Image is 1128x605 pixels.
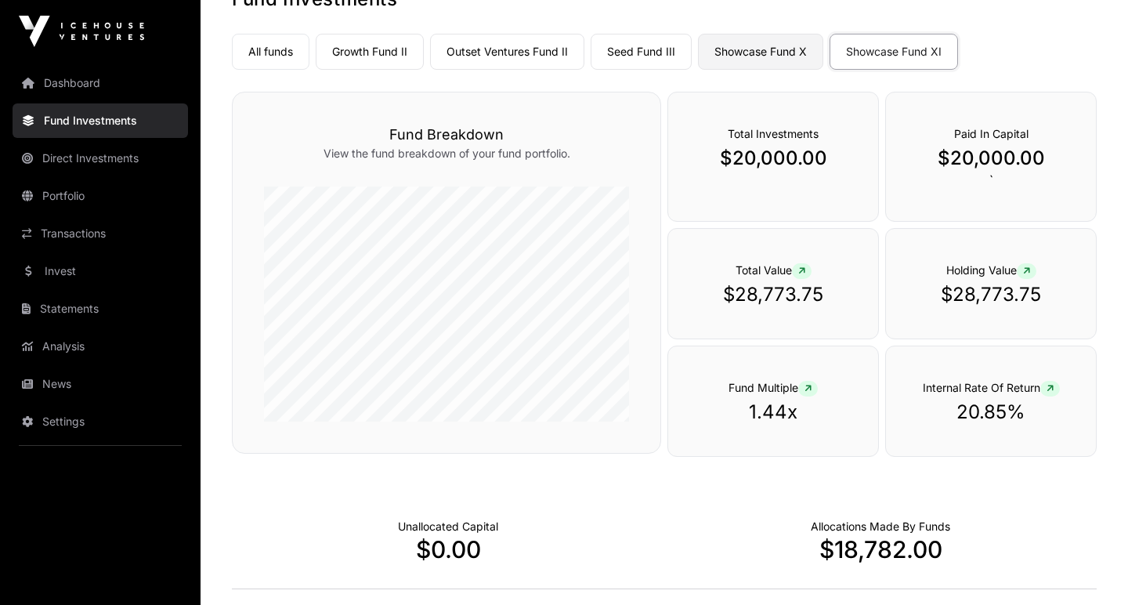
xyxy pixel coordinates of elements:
[698,34,823,70] a: Showcase Fund X
[728,381,818,394] span: Fund Multiple
[917,146,1065,171] p: $20,000.00
[946,263,1036,277] span: Holding Value
[13,329,188,364] a: Analysis
[13,404,188,439] a: Settings
[430,34,584,70] a: Outset Ventures Fund II
[13,367,188,401] a: News
[316,34,424,70] a: Growth Fund II
[954,127,1029,140] span: Paid In Capital
[13,292,188,326] a: Statements
[830,34,958,70] a: Showcase Fund XI
[13,216,188,251] a: Transactions
[736,263,812,277] span: Total Value
[811,519,950,534] p: Capital Deployed Into Companies
[232,34,309,70] a: All funds
[700,400,847,425] p: 1.44x
[1050,530,1128,605] iframe: Chat Widget
[13,103,188,138] a: Fund Investments
[13,179,188,213] a: Portfolio
[917,400,1065,425] p: 20.85%
[728,127,819,140] span: Total Investments
[264,146,629,161] p: View the fund breakdown of your fund portfolio.
[398,519,498,534] p: Cash not yet allocated
[591,34,692,70] a: Seed Fund III
[19,16,144,47] img: Icehouse Ventures Logo
[700,146,847,171] p: $20,000.00
[232,535,664,563] p: $0.00
[885,92,1097,222] div: `
[264,124,629,146] h3: Fund Breakdown
[923,381,1060,394] span: Internal Rate Of Return
[13,141,188,176] a: Direct Investments
[13,66,188,100] a: Dashboard
[917,282,1065,307] p: $28,773.75
[700,282,847,307] p: $28,773.75
[13,254,188,288] a: Invest
[664,535,1097,563] p: $18,782.00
